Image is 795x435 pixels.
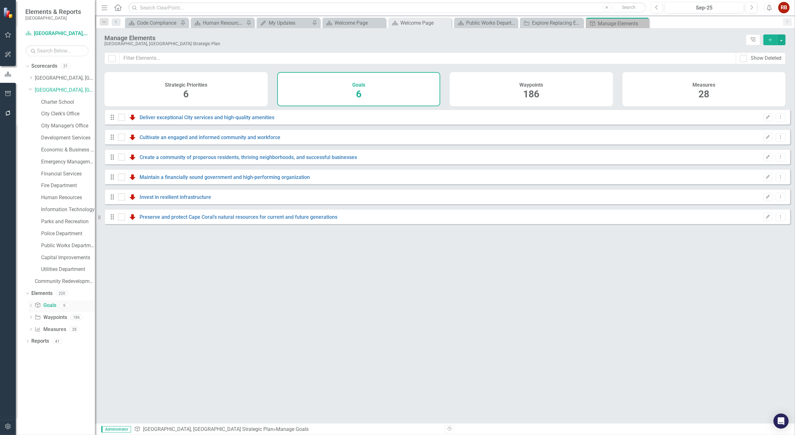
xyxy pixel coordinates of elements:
img: Behind Schedule or Not Started [129,113,136,121]
a: Code Compliance [127,19,179,27]
div: 186 [70,315,83,320]
div: Public Works Department [466,19,516,27]
a: Public Works Department [456,19,516,27]
span: Elements & Reports [25,8,81,15]
a: City Clerk's Office [41,110,95,118]
div: 21 [60,64,71,69]
div: Welcome Page [400,19,450,27]
a: Welcome Page [390,19,450,27]
input: Search ClearPoint... [128,2,646,13]
a: Community Redevelopment Area [35,278,95,285]
a: Goals [34,302,56,309]
input: Filter Elements... [119,52,736,64]
small: [GEOGRAPHIC_DATA] [25,15,81,21]
span: 6 [183,89,189,100]
h4: Measures [692,82,715,88]
a: Measures [34,326,66,333]
div: My Updates [269,19,310,27]
div: Open Intercom Messenger [773,414,789,429]
a: [GEOGRAPHIC_DATA], [GEOGRAPHIC_DATA] Strategic Plan [25,30,89,37]
div: Human Resources Analytics Dashboard [203,19,245,27]
button: Sep-25 [665,2,744,13]
img: ClearPoint Strategy [3,7,14,18]
img: Behind Schedule or Not Started [129,193,136,201]
h4: Waypoints [519,82,543,88]
button: RB [778,2,790,13]
a: Welcome Page [324,19,384,27]
a: Utilities Department [41,266,95,273]
a: Financial Services [41,170,95,178]
a: Emergency Management & Resilience [41,158,95,166]
a: Elements [31,290,53,297]
a: Fire Department [41,182,95,189]
h4: Goals [352,82,365,88]
a: Development Services [41,134,95,142]
span: 28 [698,89,709,100]
div: Manage Elements [104,34,743,41]
a: Public Works Department [41,242,95,249]
div: 220 [56,291,68,296]
div: 28 [69,327,79,332]
div: 6 [59,303,70,308]
a: Explore Replacing Existing Charter School Buses with Low or No-emission Buses [522,19,582,27]
a: Invest in resilient infrastructure [140,194,211,200]
div: Sep-25 [667,4,742,12]
a: Human Resources Analytics Dashboard [192,19,245,27]
img: Behind Schedule or Not Started [129,213,136,221]
img: Behind Schedule or Not Started [129,173,136,181]
a: Create a community of properous residents, thriving neighborhoods, and successful businesses [140,154,357,160]
a: Scorecards [31,63,57,70]
a: Preserve and protect Cape Coral's natural resources for current and future generations [140,214,337,220]
div: Show Deleted [751,55,781,62]
a: Parks and Recreation [41,218,95,225]
h4: Strategic Priorities [165,82,207,88]
a: [GEOGRAPHIC_DATA], [GEOGRAPHIC_DATA] Strategic Plan [143,426,273,432]
a: Reports [31,338,49,345]
a: Deliver exceptional City services and high-quality amenities [140,114,274,120]
a: [GEOGRAPHIC_DATA], [GEOGRAPHIC_DATA] Strategic Plan [35,87,95,94]
div: Manage Elements [598,20,648,28]
div: 41 [52,339,62,344]
a: [GEOGRAPHIC_DATA], [GEOGRAPHIC_DATA] Business Initiatives [35,75,95,82]
img: Behind Schedule or Not Started [129,153,136,161]
a: Waypoints [34,314,67,321]
span: Administrator [101,426,131,432]
a: Police Department [41,230,95,237]
a: Human Resources [41,194,95,201]
a: City Manager's Office [41,122,95,130]
a: Charter School [41,99,95,106]
div: [GEOGRAPHIC_DATA], [GEOGRAPHIC_DATA] Strategic Plan [104,41,743,46]
a: Capital Improvements [41,254,95,261]
div: » Manage Goals [134,426,440,433]
a: Maintain a financially sound government and high-performing organization [140,174,310,180]
a: My Updates [258,19,310,27]
div: Code Compliance [137,19,179,27]
img: Behind Schedule or Not Started [129,133,136,141]
button: Search [613,3,645,12]
a: Economic & Business Development [41,146,95,154]
div: Explore Replacing Existing Charter School Buses with Low or No-emission Buses [532,19,582,27]
div: Welcome Page [335,19,384,27]
a: Cultivate an engaged and informed community and workforce [140,134,280,140]
span: Search [622,5,635,10]
span: 6 [356,89,361,100]
a: Information Technology [41,206,95,213]
span: 186 [523,89,539,100]
input: Search Below... [25,45,89,56]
